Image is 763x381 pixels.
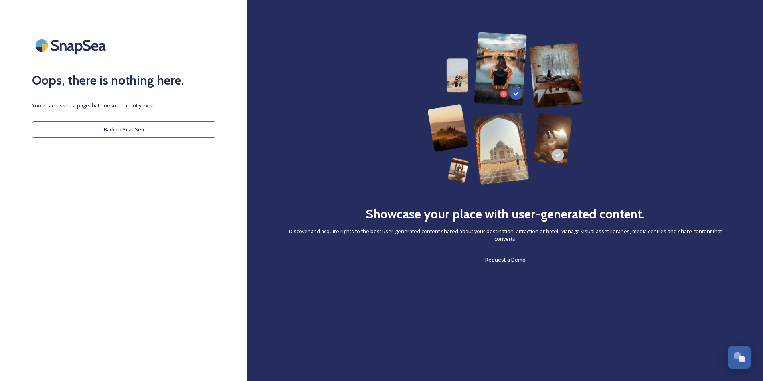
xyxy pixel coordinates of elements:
[427,32,583,185] img: 63b42ca75bacad526042e722_Group%20154-p-800.png
[32,102,215,109] span: You've accessed a page that doesn't currently exist.
[485,255,526,264] a: Request a Demo
[32,121,215,138] button: Back to SnapSea
[32,32,112,59] img: SnapSea Logo
[32,71,215,90] h2: Oops, there is nothing here.
[728,346,751,369] button: Open Chat
[366,204,645,224] h2: Showcase your place with user-generated content.
[485,256,526,263] span: Request a Demo
[279,228,731,243] span: Discover and acquire rights to the best user-generated content shared about your destination, att...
